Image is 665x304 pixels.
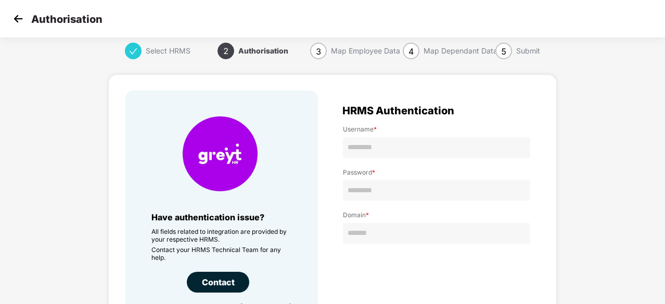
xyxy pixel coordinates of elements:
span: 4 [408,46,414,57]
div: Authorisation [238,43,288,59]
span: 3 [316,46,321,57]
p: Contact your HRMS Technical Team for any help. [151,246,292,261]
p: Authorisation [31,13,103,25]
div: Contact [187,272,249,293]
label: Username [343,125,530,133]
div: Select HRMS [146,43,190,59]
p: All fields related to integration are provided by your respective HRMS. [151,228,292,243]
span: Have authentication issue? [151,212,264,222]
span: 5 [501,46,506,57]
span: check [129,47,137,56]
div: Map Dependant Data [424,43,497,59]
label: Password [343,168,530,176]
img: HRMS Company Icon [183,116,258,191]
span: 2 [223,46,228,56]
img: svg+xml;base64,PHN2ZyB4bWxucz0iaHR0cDovL3d3dy53My5vcmcvMjAwMC9zdmciIHdpZHRoPSIzMCIgaGVpZ2h0PSIzMC... [10,11,26,27]
span: HRMS Authentication [342,107,454,115]
div: Map Employee Data [331,43,400,59]
div: Submit [516,43,540,59]
label: Domain [343,211,530,219]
